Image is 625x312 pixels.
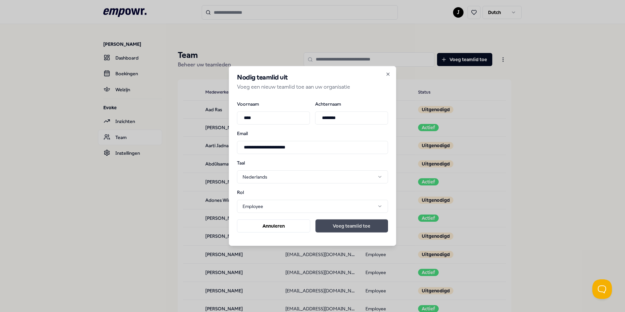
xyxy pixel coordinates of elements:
h2: Nodig teamlid uit [237,74,388,81]
button: Voeg teamlid toe [315,219,388,233]
label: Voornaam [237,101,310,106]
button: Annuleren [237,219,310,233]
label: Taal [237,160,271,165]
p: Voeg een nieuw teamlid toe aan uw organisatie [237,83,388,91]
label: Rol [237,190,271,195]
label: Achternaam [315,101,388,106]
label: Email [237,131,388,135]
